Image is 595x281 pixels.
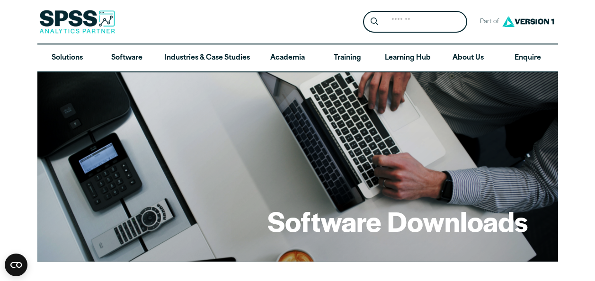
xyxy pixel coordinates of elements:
[371,18,378,26] svg: Search magnifying glass icon
[5,254,27,276] button: Open CMP widget
[500,13,557,30] img: Version1 Logo
[37,44,558,72] nav: Desktop version of site main menu
[377,44,438,72] a: Learning Hub
[37,44,97,72] a: Solutions
[39,10,115,34] img: SPSS Analytics Partner
[475,15,500,29] span: Part of
[258,44,317,72] a: Academia
[157,44,258,72] a: Industries & Case Studies
[317,44,377,72] a: Training
[365,13,383,31] button: Search magnifying glass icon
[97,44,157,72] a: Software
[363,11,467,33] form: Site Header Search Form
[267,202,528,239] h1: Software Downloads
[438,44,498,72] a: About Us
[498,44,558,72] a: Enquire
